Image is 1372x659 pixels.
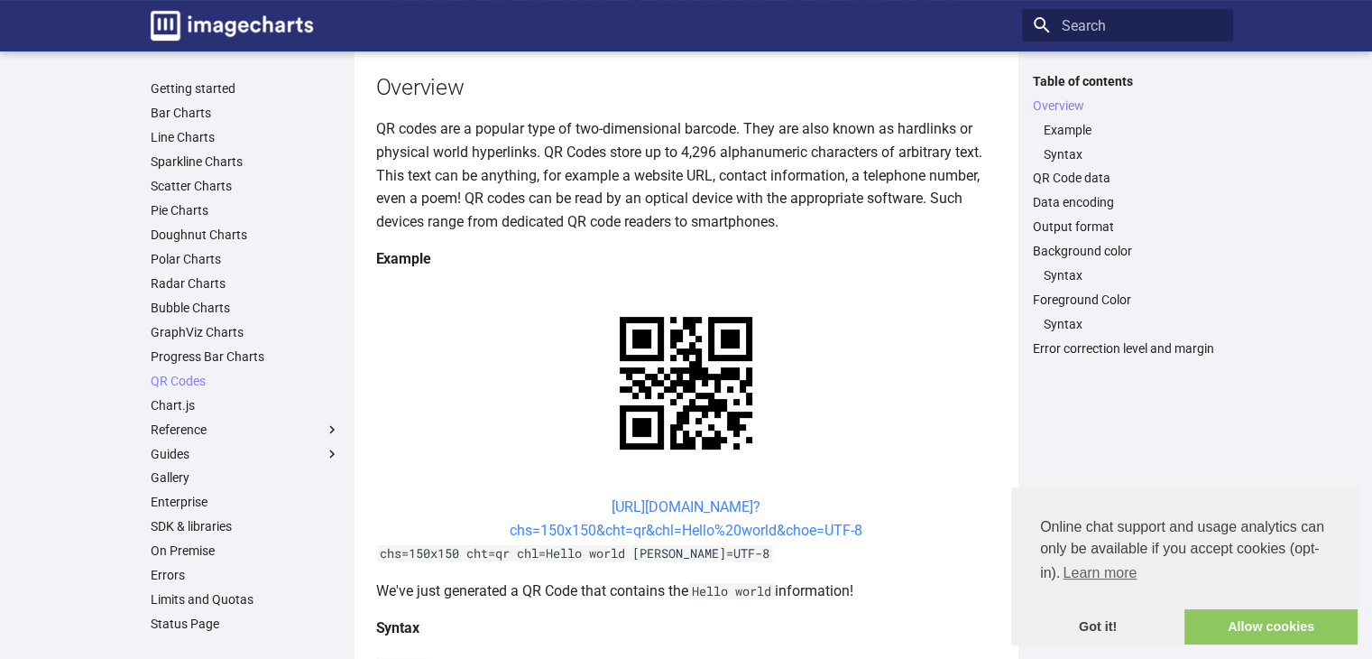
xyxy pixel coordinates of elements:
[1044,146,1222,162] a: Syntax
[151,591,340,608] a: Limits and Quotas
[1033,122,1222,162] nav: Overview
[1044,267,1222,283] a: Syntax
[1033,218,1222,235] a: Output format
[1033,267,1222,283] nav: Background color
[1033,97,1222,114] a: Overview
[151,446,340,462] label: Guides
[376,545,773,562] code: chs=150x150 cht=qr chl=Hello world [PERSON_NAME]=UTF-8
[510,498,862,539] a: [URL][DOMAIN_NAME]?chs=150x150&cht=qr&chl=Hello%20world&choe=UTF-8
[151,80,340,97] a: Getting started
[151,494,340,510] a: Enterprise
[151,275,340,292] a: Radar Charts
[1022,73,1233,357] nav: Table of contents
[151,324,340,340] a: GraphViz Charts
[151,543,340,559] a: On Premise
[376,247,997,271] h4: Example
[1044,316,1222,332] a: Syntax
[1022,73,1233,89] label: Table of contents
[151,11,313,41] img: logo
[1044,122,1222,138] a: Example
[151,348,340,365] a: Progress Bar Charts
[151,153,340,170] a: Sparkline Charts
[1022,9,1233,42] input: Search
[376,71,997,103] h2: Overview
[151,422,340,438] label: Reference
[151,616,340,632] a: Status Page
[376,617,997,640] h4: Syntax
[1033,170,1222,186] a: QR Code data
[376,117,997,233] p: QR codes are a popular type of two-dimensional barcode. They are also known as hardlinks or physi...
[376,580,997,603] p: We've just generated a QR Code that contains the information!
[151,567,340,583] a: Errors
[1011,609,1184,645] a: dismiss cookie message
[151,129,340,145] a: Line Charts
[1011,487,1358,645] div: cookieconsent
[1033,194,1222,210] a: Data encoding
[151,178,340,194] a: Scatter Charts
[1033,316,1222,332] nav: Foreground Color
[151,469,340,486] a: Gallery
[151,251,340,267] a: Polar Charts
[151,105,340,121] a: Bar Charts
[688,583,775,599] code: Hello world
[1040,516,1329,587] span: Online chat support and usage analytics can only be available if you accept cookies (opt-in).
[1033,340,1222,357] a: Error correction level and margin
[588,285,784,481] img: chart
[151,518,340,534] a: SDK & libraries
[1184,609,1358,645] a: allow cookies
[1060,560,1139,587] a: learn more about cookies
[151,227,340,243] a: Doughnut Charts
[143,4,320,48] a: Image-Charts documentation
[151,300,340,316] a: Bubble Charts
[151,373,340,389] a: QR Codes
[151,397,340,413] a: Chart.js
[1033,292,1222,308] a: Foreground Color
[151,202,340,218] a: Pie Charts
[1033,243,1222,259] a: Background color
